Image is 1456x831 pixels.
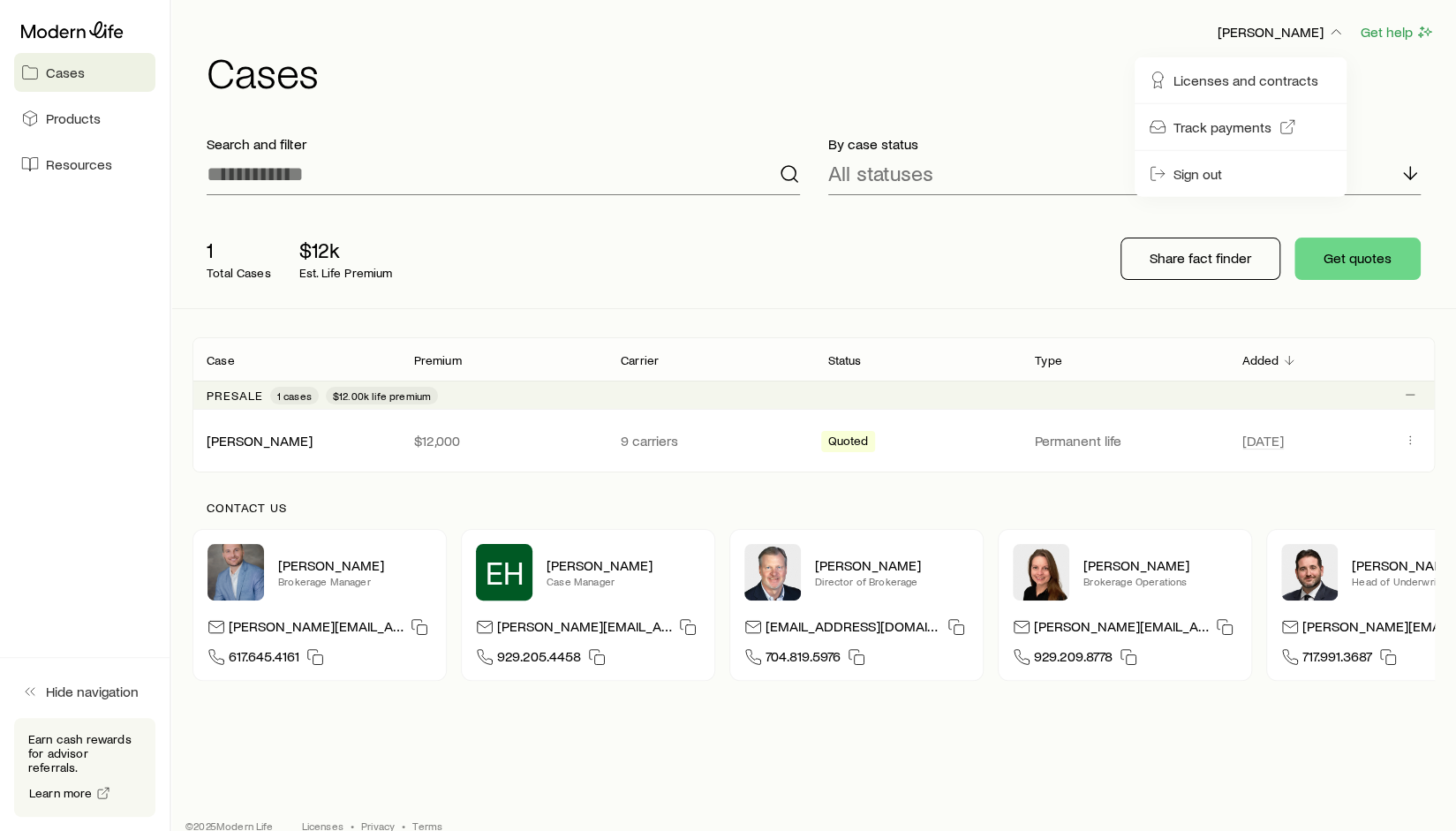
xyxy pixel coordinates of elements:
p: [PERSON_NAME][EMAIL_ADDRESS][DOMAIN_NAME] [229,617,404,641]
p: All statuses [828,161,933,185]
p: [PERSON_NAME][EMAIL_ADDRESS][DOMAIN_NAME] [1034,617,1209,641]
span: 704.819.5976 [766,647,841,671]
span: Cases [46,64,85,81]
button: Share fact finder [1120,238,1280,280]
p: [PERSON_NAME] [1218,23,1345,41]
button: [PERSON_NAME] [1217,22,1346,43]
a: Licenses and contracts [1142,64,1339,96]
p: [PERSON_NAME] [815,556,969,574]
span: Hide navigation [46,683,139,700]
a: Cases [14,53,155,92]
p: Est. Life Premium [299,266,393,280]
p: Director of Brokerage [815,574,969,588]
span: [DATE] [1242,432,1284,449]
span: 717.991.3687 [1302,647,1372,671]
a: Track payments [1142,111,1339,143]
span: Products [46,110,101,127]
p: Premium [414,353,462,367]
div: Client cases [192,337,1435,472]
p: Case Manager [547,574,700,588]
p: [PERSON_NAME] [278,556,432,574]
p: Share fact finder [1150,249,1251,267]
p: Type [1035,353,1062,367]
img: Ellen Wall [1013,544,1069,601]
span: Sign out [1173,165,1222,183]
p: 1 [207,238,271,262]
span: Resources [46,155,112,173]
p: 9 carriers [621,432,800,449]
img: Trey Wall [744,544,801,601]
p: Permanent life [1035,432,1214,449]
img: Bryan Simmons [1281,544,1338,601]
p: $12k [299,238,393,262]
a: Products [14,99,155,138]
p: Case [207,353,235,367]
p: [PERSON_NAME][EMAIL_ADDRESS][DOMAIN_NAME] [497,617,672,641]
p: [PERSON_NAME] [547,556,700,574]
p: Carrier [621,353,659,367]
span: 1 cases [277,389,312,403]
a: [PERSON_NAME] [207,432,313,449]
button: Get quotes [1294,238,1421,280]
p: Contact us [207,501,1421,515]
span: Track payments [1173,118,1271,136]
span: $12.00k life premium [333,389,431,403]
button: Get help [1360,22,1435,42]
a: Resources [14,145,155,184]
span: 929.205.4458 [497,647,581,671]
img: Jason Pratt [207,544,264,601]
h1: Cases [207,50,1435,93]
p: Brokerage Manager [278,574,432,588]
p: Status [828,353,862,367]
div: [PERSON_NAME] [207,432,313,450]
span: 617.645.4161 [229,647,299,671]
p: Brokerage Operations [1083,574,1237,588]
p: [EMAIL_ADDRESS][DOMAIN_NAME] [766,617,940,641]
span: 929.209.8778 [1034,647,1113,671]
span: Learn more [29,787,93,799]
p: Search and filter [207,135,800,153]
span: EH [486,555,524,590]
p: Earn cash rewards for advisor referrals. [28,732,141,774]
p: By case status [828,135,1422,153]
div: Earn cash rewards for advisor referrals.Learn more [14,718,155,817]
button: Sign out [1142,158,1339,190]
span: Quoted [828,434,869,452]
p: Added [1242,353,1279,367]
p: Presale [207,389,263,403]
p: $12,000 [414,432,593,449]
p: [PERSON_NAME] [1083,556,1237,574]
p: Total Cases [207,266,271,280]
button: Hide navigation [14,672,155,711]
span: Licenses and contracts [1173,72,1318,89]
